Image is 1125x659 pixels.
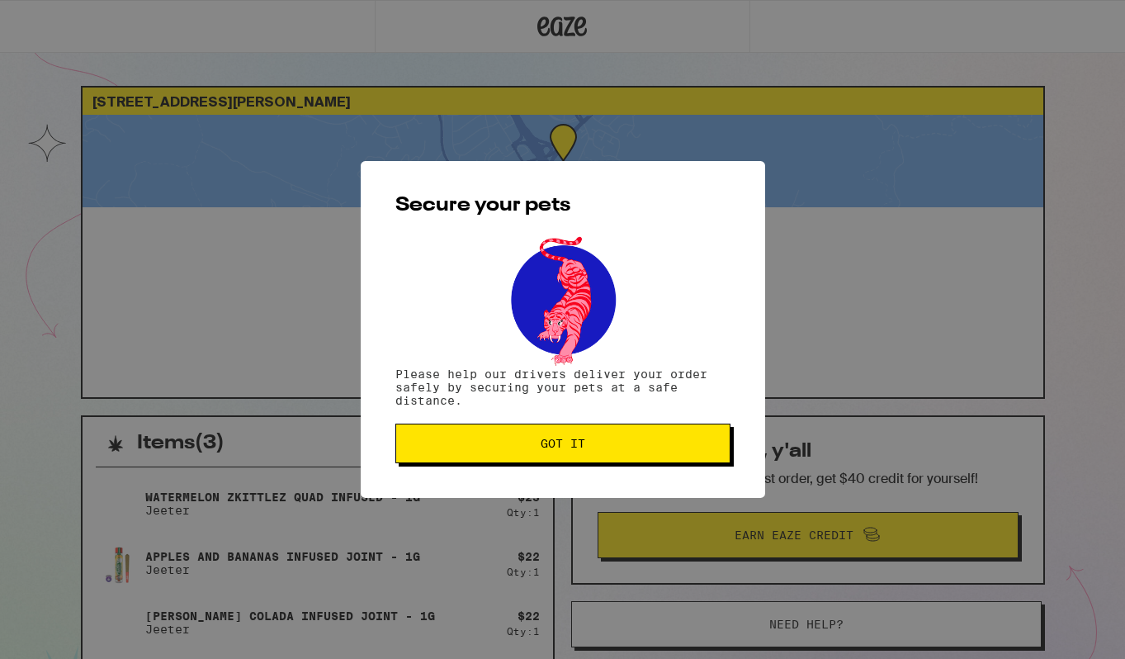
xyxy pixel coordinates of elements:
[541,438,585,449] span: Got it
[495,232,631,367] img: pets
[395,367,730,407] p: Please help our drivers deliver your order safely by securing your pets at a safe distance.
[395,196,730,216] h2: Secure your pets
[10,12,119,25] span: Hi. Need any help?
[395,424,730,463] button: Got it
